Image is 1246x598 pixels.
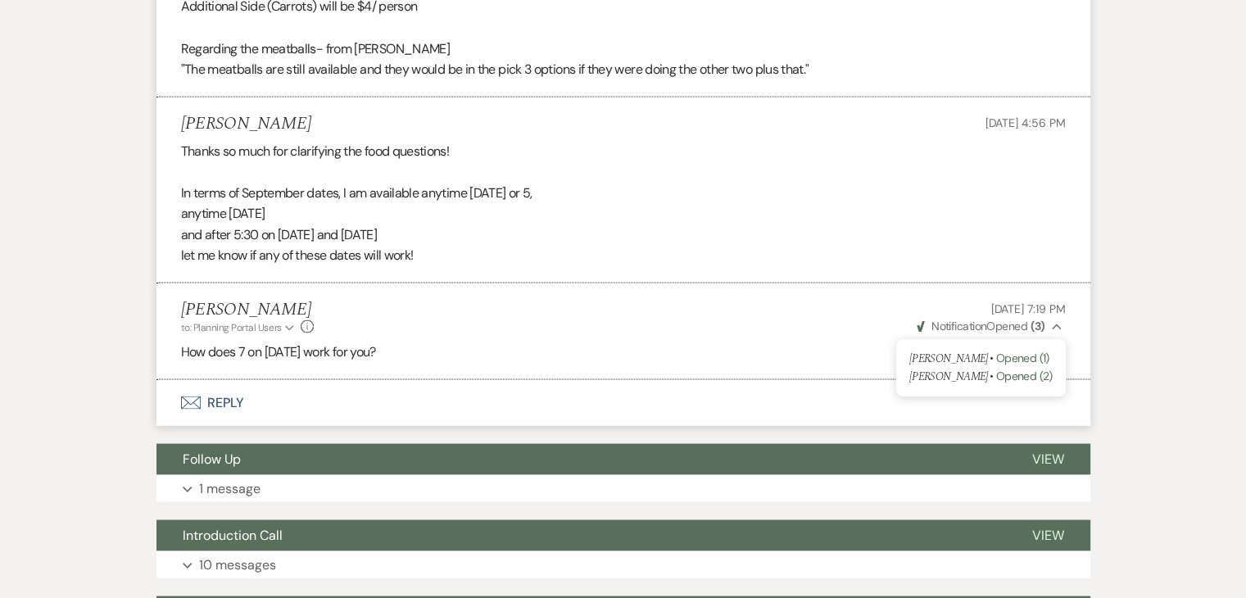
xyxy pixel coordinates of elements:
span: Opened [917,318,1045,333]
span: View [1032,450,1064,467]
span: Follow Up [183,450,241,467]
button: to: Planning Portal Users [181,319,297,334]
p: [PERSON_NAME] • [909,368,1053,386]
span: Opened (1) [996,350,1049,365]
p: In terms of September dates, I am available anytime [DATE] or 5, [181,182,1066,203]
button: View [1006,443,1090,474]
button: 1 message [156,474,1090,502]
p: How does 7 on [DATE] work for you? [181,341,1066,362]
p: [PERSON_NAME] • [909,349,1053,367]
button: Follow Up [156,443,1006,474]
span: Introduction Call [183,526,283,543]
p: Regarding the meatballs- from [PERSON_NAME] [181,38,1066,59]
span: "The meatballs are still available and they would be in the pick 3 options if they were doing the... [181,60,809,77]
p: let me know if any of these dates will work! [181,244,1066,265]
h5: [PERSON_NAME] [181,299,315,319]
span: [DATE] 4:56 PM [985,115,1065,129]
p: and after 5:30 on [DATE] and [DATE] [181,224,1066,245]
span: View [1032,526,1064,543]
p: Thanks so much for clarifying the food questions! [181,140,1066,161]
button: NotificationOpened (3) [914,317,1066,334]
button: Introduction Call [156,519,1006,550]
button: 10 messages [156,550,1090,578]
span: Opened (2) [996,369,1053,383]
span: [DATE] 7:19 PM [990,301,1065,315]
span: to: Planning Portal Users [181,320,282,333]
strong: ( 3 ) [1030,318,1044,333]
span: Notification [931,318,986,333]
p: anytime [DATE] [181,202,1066,224]
p: 10 messages [199,554,276,575]
button: Reply [156,379,1090,425]
p: 1 message [199,478,261,499]
h5: [PERSON_NAME] [181,113,311,134]
button: View [1006,519,1090,550]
